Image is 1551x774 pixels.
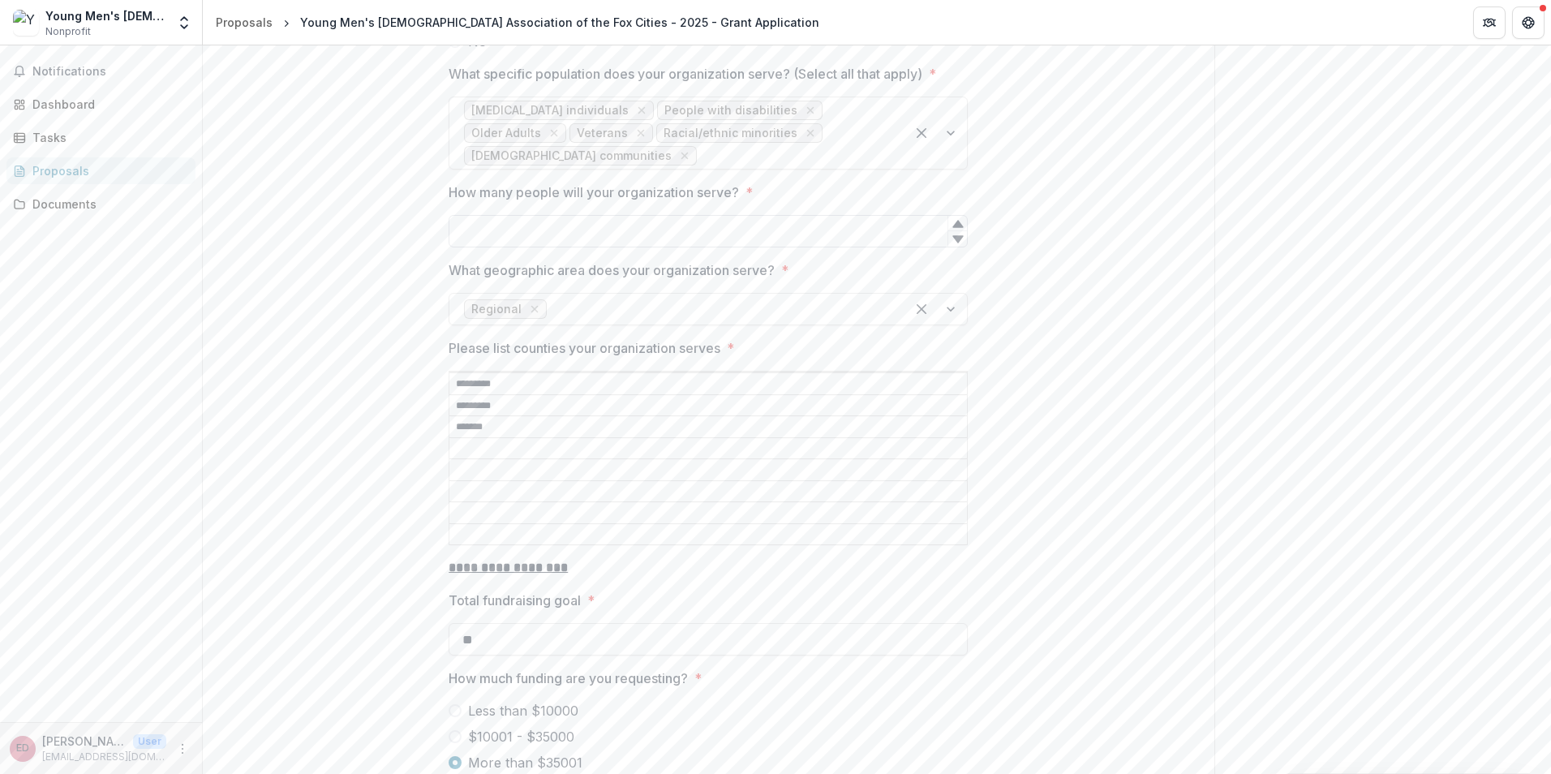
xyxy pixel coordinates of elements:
[449,591,581,610] p: Total fundraising goal
[909,296,934,322] div: Clear selected options
[6,58,195,84] button: Notifications
[1512,6,1545,39] button: Get Help
[449,260,775,280] p: What geographic area does your organization serve?
[42,733,127,750] p: [PERSON_NAME]
[32,196,183,213] div: Documents
[664,104,797,118] span: People with disabilities
[6,157,195,184] a: Proposals
[45,24,91,39] span: Nonprofit
[909,120,934,146] div: Clear selected options
[802,102,818,118] div: Remove People with disabilities
[6,124,195,151] a: Tasks
[634,102,650,118] div: Remove Low-income individuals
[449,338,720,358] p: Please list counties your organization serves
[216,14,273,31] div: Proposals
[677,148,693,164] div: Remove LGBTQ+ communities
[468,701,578,720] span: Less than $10000
[173,6,195,39] button: Open entity switcher
[471,127,541,140] span: Older Adults
[209,11,279,34] a: Proposals
[32,162,183,179] div: Proposals
[173,739,192,759] button: More
[664,127,797,140] span: Racial/ethnic minorities
[449,183,739,202] p: How many people will your organization serve?
[802,125,818,141] div: Remove Racial/ethnic minorities
[209,11,826,34] nav: breadcrumb
[633,125,649,141] div: Remove Veterans
[32,129,183,146] div: Tasks
[13,10,39,36] img: Young Men's Christian Association of the Fox Cities
[546,125,562,141] div: Remove Older Adults
[471,149,672,163] span: [DEMOGRAPHIC_DATA] communities
[6,91,195,118] a: Dashboard
[133,734,166,749] p: User
[449,669,688,688] p: How much funding are you requesting?
[577,127,628,140] span: Veterans
[32,65,189,79] span: Notifications
[468,727,574,746] span: $10001 - $35000
[526,301,543,317] div: Remove Regional
[471,303,522,316] span: Regional
[471,104,629,118] span: [MEDICAL_DATA] individuals
[300,14,819,31] div: Young Men's [DEMOGRAPHIC_DATA] Association of the Fox Cities - 2025 - Grant Application
[449,64,922,84] p: What specific population does your organization serve? (Select all that apply)
[6,191,195,217] a: Documents
[1473,6,1506,39] button: Partners
[16,743,29,754] div: Ellie Dietrich
[32,96,183,113] div: Dashboard
[45,7,166,24] div: Young Men's [DEMOGRAPHIC_DATA] Association of the Fox Cities
[468,753,582,772] span: More than $35001
[42,750,166,764] p: [EMAIL_ADDRESS][DOMAIN_NAME]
